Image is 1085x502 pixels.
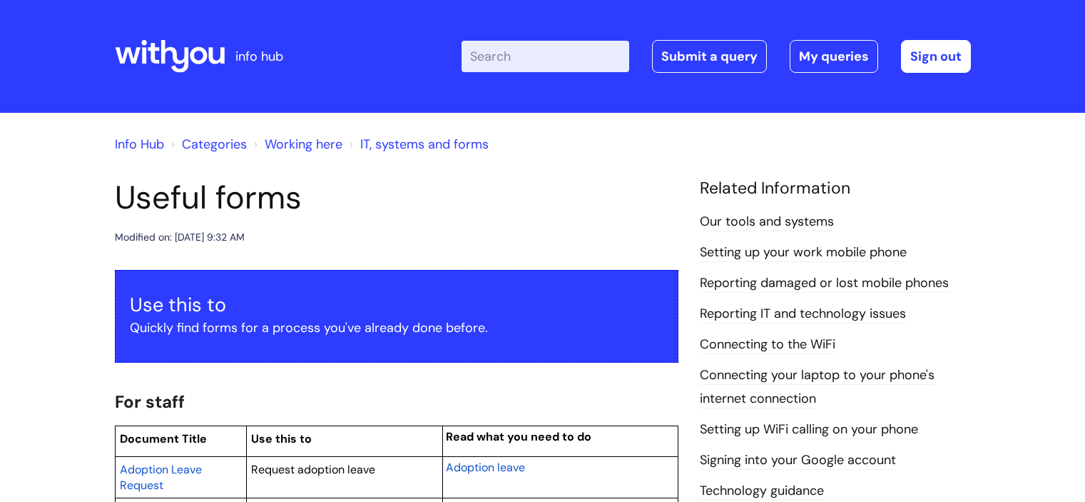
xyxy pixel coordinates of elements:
a: Submit a query [652,40,767,73]
a: Categories [182,136,247,153]
a: Connecting your laptop to your phone's internet connection [700,366,934,408]
span: Use this to [251,431,312,446]
a: Setting up WiFi calling on your phone [700,421,918,439]
h3: Use this to [130,293,663,316]
a: Reporting damaged or lost mobile phones [700,274,949,293]
div: | - [462,40,971,73]
a: Setting up your work mobile phone [700,244,907,262]
a: Connecting to the WiFi [700,336,835,354]
input: Search [462,41,629,72]
a: IT, systems and forms [360,136,489,153]
a: Our tools and systems [700,213,834,231]
a: Working here [265,136,342,153]
h1: Useful forms [115,179,678,217]
a: Adoption Leave Request [120,461,202,493]
a: My queries [790,40,878,73]
div: Modified on: [DATE] 9:32 AM [115,229,245,246]
h4: Related Information [700,179,971,199]
a: Info Hub [115,136,164,153]
p: info hub [235,45,283,68]
li: IT, systems and forms [346,133,489,156]
span: Read what you need to do [446,429,591,444]
p: Quickly find forms for a process you've already done before. [130,316,663,339]
span: Document Title [120,431,207,446]
a: Sign out [901,40,971,73]
span: Adoption leave [446,460,525,475]
span: Adoption Leave Request [120,462,202,493]
span: For staff [115,391,185,413]
li: Working here [250,133,342,156]
a: Technology guidance [700,482,824,501]
a: Reporting IT and technology issues [700,305,906,323]
a: Signing into your Google account [700,451,896,470]
li: Solution home [168,133,247,156]
a: Adoption leave [446,458,525,476]
span: Request adoption leave [251,462,375,477]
